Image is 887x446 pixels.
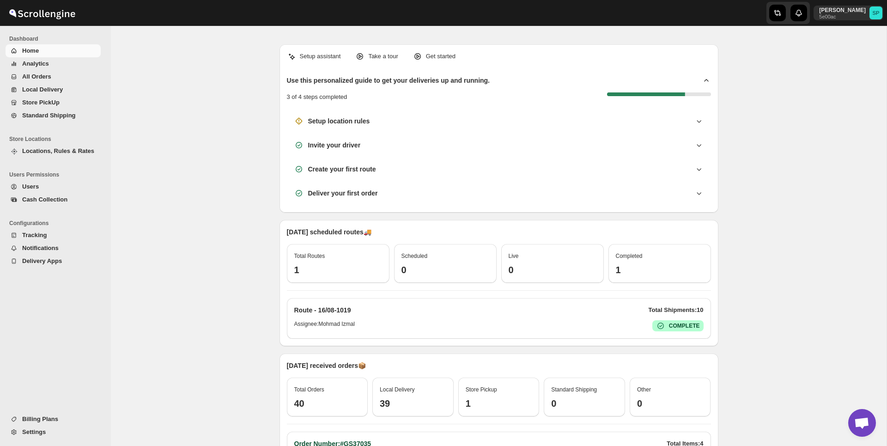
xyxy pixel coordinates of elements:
[6,70,101,83] button: All Orders
[22,112,76,119] span: Standard Shipping
[22,183,39,190] span: Users
[6,242,101,255] button: Notifications
[294,264,382,275] h3: 1
[669,323,700,329] b: COMPLETE
[300,52,341,61] p: Setup assistant
[9,171,104,178] span: Users Permissions
[22,73,51,80] span: All Orders
[22,415,58,422] span: Billing Plans
[287,227,711,237] p: [DATE] scheduled routes 🚚
[6,255,101,268] button: Delivery Apps
[649,305,704,315] p: Total Shipments: 10
[380,386,414,393] span: Local Delivery
[380,398,446,409] h3: 39
[6,413,101,426] button: Billing Plans
[308,189,378,198] h3: Deliver your first order
[6,180,101,193] button: Users
[509,253,519,259] span: Live
[22,147,94,154] span: Locations, Rules & Rates
[22,428,46,435] span: Settings
[294,253,325,259] span: Total Routes
[637,386,651,393] span: Other
[401,253,428,259] span: Scheduled
[22,232,47,238] span: Tracking
[873,10,880,16] text: SP
[287,92,347,102] p: 3 of 4 steps completed
[466,398,532,409] h3: 1
[308,165,376,174] h3: Create your first route
[22,257,62,264] span: Delivery Apps
[22,47,39,54] span: Home
[22,86,63,93] span: Local Delivery
[368,52,398,61] p: Take a tour
[9,220,104,227] span: Configurations
[616,264,704,275] h3: 1
[287,361,711,370] p: [DATE] received orders 📦
[22,196,67,203] span: Cash Collection
[9,135,104,143] span: Store Locations
[294,386,324,393] span: Total Orders
[466,386,497,393] span: Store Pickup
[6,229,101,242] button: Tracking
[814,6,883,20] button: User menu
[6,145,101,158] button: Locations, Rules & Rates
[848,409,876,437] a: Open chat
[509,264,596,275] h3: 0
[6,193,101,206] button: Cash Collection
[819,6,866,14] p: [PERSON_NAME]
[294,305,351,315] h2: Route - 16/08-1019
[6,57,101,70] button: Analytics
[551,398,618,409] h3: 0
[294,320,355,331] h6: Assignee: Mohmad Izmal
[551,386,597,393] span: Standard Shipping
[616,253,643,259] span: Completed
[6,44,101,57] button: Home
[22,60,49,67] span: Analytics
[401,264,489,275] h3: 0
[308,141,361,150] h3: Invite your driver
[819,14,866,19] p: 5e00ac
[6,426,101,439] button: Settings
[308,116,370,126] h3: Setup location rules
[287,76,490,85] h2: Use this personalized guide to get your deliveries up and running.
[637,398,704,409] h3: 0
[22,99,60,106] span: Store PickUp
[9,35,104,43] span: Dashboard
[426,52,456,61] p: Get started
[22,244,59,251] span: Notifications
[869,6,882,19] span: Sulakshana Pundle
[294,398,361,409] h3: 40
[7,1,77,24] img: ScrollEngine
